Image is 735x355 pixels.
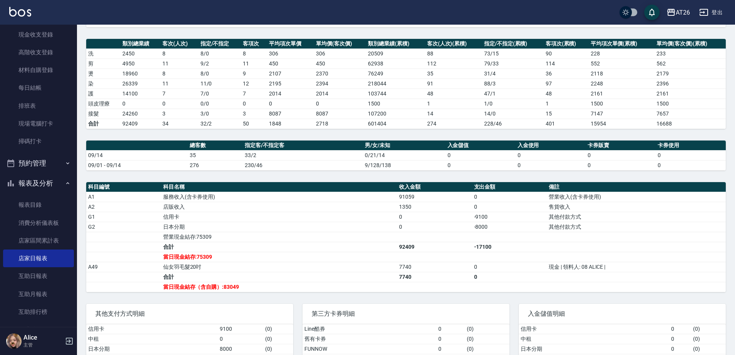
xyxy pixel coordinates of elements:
[3,79,74,97] a: 每日結帳
[86,109,120,119] td: 接髮
[86,192,161,202] td: A1
[302,334,436,344] td: 舊有卡券
[188,150,243,160] td: 35
[655,89,726,99] td: 2161
[425,109,482,119] td: 14
[241,99,267,109] td: 0
[366,119,425,129] td: 601404
[3,267,74,285] a: 互助日報表
[586,150,656,160] td: 0
[3,26,74,44] a: 現金收支登錄
[472,262,547,272] td: 0
[3,321,74,338] a: 互助點數明細
[120,49,160,59] td: 2450
[655,59,726,69] td: 562
[446,150,516,160] td: 0
[86,160,188,170] td: 09/01 - 09/14
[3,214,74,232] a: 消費分析儀表板
[3,115,74,132] a: 現場電腦打卡
[516,141,586,151] th: 入金使用
[3,61,74,79] a: 材料自購登錄
[263,344,293,354] td: ( 0 )
[519,334,669,344] td: 中租
[425,49,482,59] td: 88
[86,334,218,344] td: 中租
[446,160,516,170] td: 0
[397,262,472,272] td: 7740
[314,59,366,69] td: 450
[516,150,586,160] td: 0
[472,202,547,212] td: 0
[472,272,547,282] td: 0
[241,109,267,119] td: 3
[397,212,472,222] td: 0
[86,202,161,212] td: A2
[86,182,726,292] table: a dense table
[691,324,726,334] td: ( 0 )
[691,344,726,354] td: ( 0 )
[86,222,161,232] td: G2
[86,212,161,222] td: G1
[482,59,544,69] td: 79 / 33
[86,49,120,59] td: 洗
[199,109,241,119] td: 3 / 0
[586,160,656,170] td: 0
[267,79,314,89] td: 2195
[544,119,589,129] td: 401
[86,324,218,334] td: 信用卡
[656,160,726,170] td: 0
[3,97,74,115] a: 排班表
[120,79,160,89] td: 26339
[120,109,160,119] td: 24260
[3,196,74,214] a: 報表目錄
[267,99,314,109] td: 0
[241,49,267,59] td: 8
[3,44,74,61] a: 高階收支登錄
[267,59,314,69] td: 450
[465,324,509,334] td: ( 0 )
[528,310,717,318] span: 入金儲值明細
[544,79,589,89] td: 97
[267,109,314,119] td: 8087
[3,303,74,321] a: 互助排行榜
[465,344,509,354] td: ( 0 )
[363,160,446,170] td: 9/128/138
[472,212,547,222] td: -9100
[199,79,241,89] td: 11 / 0
[199,49,241,59] td: 8 / 0
[86,150,188,160] td: 09/14
[544,99,589,109] td: 1
[436,324,465,334] td: 0
[314,79,366,89] td: 2394
[199,39,241,49] th: 指定/不指定
[160,69,199,79] td: 8
[161,252,397,262] td: 當日現金結存:75309
[366,59,425,69] td: 62938
[199,89,241,99] td: 7 / 0
[425,39,482,49] th: 客次(人次)(累積)
[482,89,544,99] td: 47 / 1
[589,49,655,59] td: 228
[696,5,726,20] button: 登出
[544,49,589,59] td: 90
[312,310,500,318] span: 第三方卡券明細
[366,69,425,79] td: 76249
[544,109,589,119] td: 15
[547,192,726,202] td: 營業收入(含卡券使用)
[160,49,199,59] td: 8
[86,89,120,99] td: 護
[547,202,726,212] td: 售貨收入
[160,109,199,119] td: 3
[3,173,74,193] button: 報表及分析
[397,202,472,212] td: 1350
[465,334,509,344] td: ( 0 )
[161,282,397,292] td: 當日現金結存（含自購）:83049
[472,182,547,192] th: 支出金額
[161,262,397,272] td: 仙女羽毛髮20吋
[241,79,267,89] td: 12
[267,89,314,99] td: 2014
[302,344,436,354] td: FUNNOW
[366,39,425,49] th: 類別總業績(累積)
[263,334,293,344] td: ( 0 )
[243,150,363,160] td: 33/2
